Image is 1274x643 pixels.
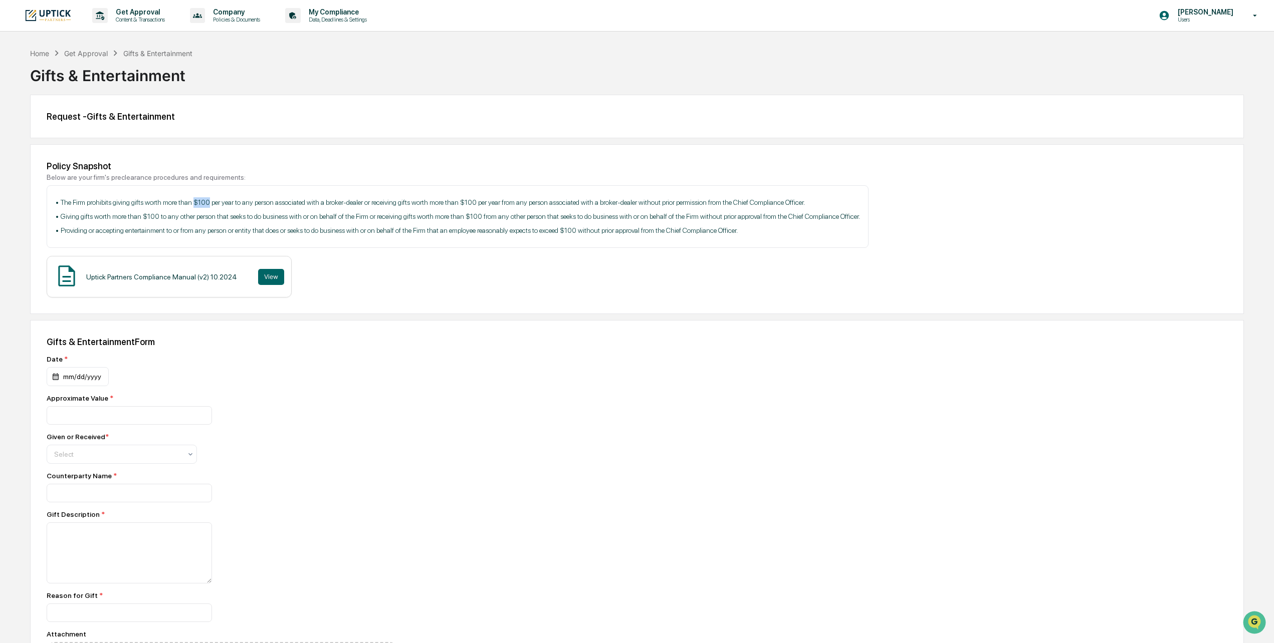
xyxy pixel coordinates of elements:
[86,273,237,281] div: Uptick Partners Compliance Manual (v2) 10.2024
[47,173,1227,181] div: Below are your firm's preclearance procedures and requirements:
[6,122,69,140] a: 🖐️Preclearance
[301,16,372,23] p: Data, Deadlines & Settings
[108,16,170,23] p: Content & Transactions
[47,111,1227,122] div: Request - Gifts & Entertainment
[55,211,860,222] p: • Giving gifts worth more than $100 to any other person that seeks to do business with or on beha...
[1242,610,1269,637] iframe: Open customer support
[205,16,265,23] p: Policies & Documents
[47,394,397,402] div: Approximate Value
[6,141,67,159] a: 🔎Data Lookup
[10,76,28,94] img: 1746055101610-c473b297-6a78-478c-a979-82029cc54cd1
[47,161,1227,171] div: Policy Snapshot
[10,21,182,37] p: How can we help?
[34,76,164,86] div: Start new chat
[10,127,18,135] div: 🖐️
[47,630,397,638] div: Attachment
[30,59,1244,85] div: Gifts & Entertainment
[47,591,397,599] div: Reason for Gift
[10,146,18,154] div: 🔎
[205,8,265,16] p: Company
[1170,8,1238,16] p: [PERSON_NAME]
[30,49,49,58] div: Home
[71,169,121,177] a: Powered byPylon
[69,122,128,140] a: 🗄️Attestations
[47,433,109,441] div: Given or Received
[73,127,81,135] div: 🗄️
[26,45,165,56] input: Clear
[47,337,1227,347] div: Gifts & Entertainment Form
[100,169,121,177] span: Pylon
[123,49,192,58] div: Gifts & Entertainment
[170,79,182,91] button: Start new chat
[83,126,124,136] span: Attestations
[301,8,372,16] p: My Compliance
[47,367,109,386] div: mm/dd/yyyy
[258,269,284,285] button: View
[1170,16,1238,23] p: Users
[64,49,108,58] div: Get Approval
[55,225,860,236] p: • Providing or accepting entertainment to or from any person or entity that does or seeks to do b...
[20,145,63,155] span: Data Lookup
[47,472,397,480] div: Counterparty Name
[47,510,397,518] div: Gift Description
[54,263,79,288] img: Document Icon
[24,9,72,22] img: logo
[34,86,127,94] div: We're available if you need us!
[47,355,197,363] div: Date
[108,8,170,16] p: Get Approval
[55,197,860,208] p: • The Firm prohibits giving gifts worth more than $100 per year to any person associated with a b...
[20,126,65,136] span: Preclearance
